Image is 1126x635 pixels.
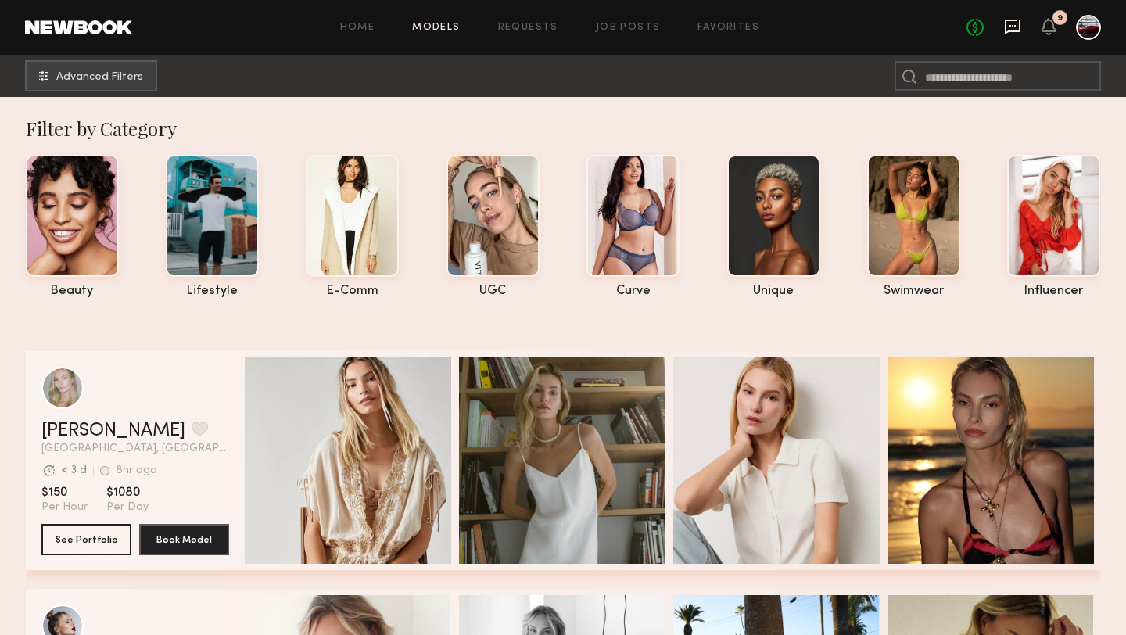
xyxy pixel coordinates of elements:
div: 8hr ago [116,465,157,476]
button: Advanced Filters [25,60,157,91]
a: [PERSON_NAME] [41,422,185,440]
a: Models [412,23,460,33]
div: unique [727,285,820,298]
a: Requests [498,23,558,33]
span: [GEOGRAPHIC_DATA], [GEOGRAPHIC_DATA] [41,443,229,454]
div: Filter by Category [26,116,1101,141]
div: swimwear [867,285,960,298]
div: curve [586,285,680,298]
div: influencer [1007,285,1100,298]
a: Job Posts [596,23,661,33]
button: See Portfolio [41,524,131,555]
div: lifestyle [166,285,259,298]
div: UGC [446,285,540,298]
div: 9 [1057,14,1063,23]
div: < 3 d [61,465,87,476]
span: Per Day [106,500,149,515]
div: beauty [26,285,119,298]
span: $1080 [106,485,149,500]
a: Favorites [697,23,759,33]
span: Advanced Filters [56,72,143,83]
span: $150 [41,485,88,500]
div: e-comm [306,285,399,298]
button: Book Model [139,524,229,555]
span: Per Hour [41,500,88,515]
a: Home [340,23,375,33]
